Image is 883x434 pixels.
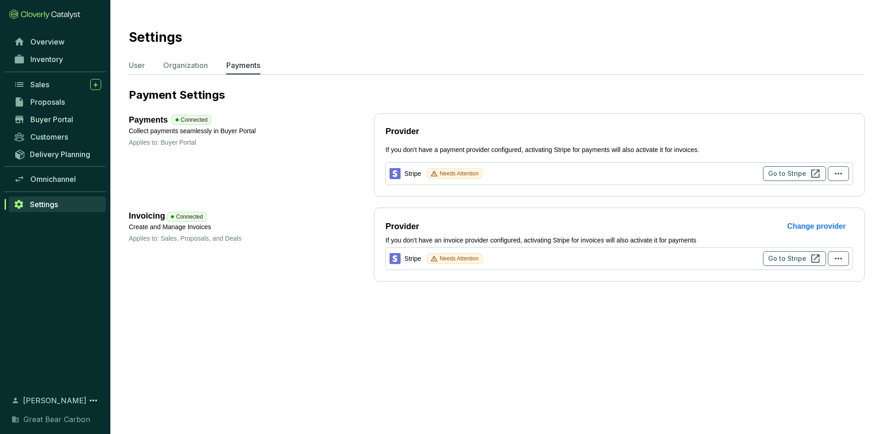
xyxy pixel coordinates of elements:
span: Needs Attention [440,254,479,263]
span: Buyer Portal [30,115,73,124]
a: Settings [9,197,106,212]
span: Payments [129,113,168,126]
button: Change provider [780,219,853,234]
h2: Settings [129,28,182,47]
span: Overview [30,37,64,46]
p: Payment Settings [129,88,865,102]
a: Proposals [9,94,106,110]
span: Go to Stripe [768,254,806,263]
span: Needs Attention [440,169,479,178]
p: Collect payments seamlessly in Buyer Portal [129,126,374,136]
p: Applies to: Sales, Proposals, and Deals [129,234,374,243]
a: Sales [9,77,106,92]
span: Stripe [404,169,421,179]
span: Stripe [404,254,421,264]
span: Customers [30,132,68,141]
a: Buyer Portal [9,112,106,127]
span: Delivery Planning [30,150,90,159]
button: Go to Stripe [763,166,826,181]
span: Great Bear Carbon [23,414,90,425]
a: Delivery Planning [9,147,106,162]
a: Inventory [9,51,106,67]
button: Go to Stripe [763,251,826,266]
span: Omnichannel [30,175,76,184]
p: Applies to: Buyer Portal [129,138,374,147]
p: Payments [226,60,260,71]
h3: Provider [385,125,853,138]
span: Proposals [30,97,65,107]
span: Invoicing [129,211,165,220]
p: User [129,60,145,71]
span: Change provider [787,221,846,232]
a: Customers [9,129,106,145]
span: Settings [30,200,58,209]
span: Connected [181,115,207,124]
p: Organization [163,60,208,71]
span: Inventory [30,55,63,64]
p: If you don't have an invoice provider configured, activating Stripe for invoices will also activa... [385,236,853,245]
span: Sales [30,80,49,89]
span: [PERSON_NAME] [23,395,86,406]
p: Create and Manage Invoices [129,222,374,232]
span: Go to Stripe [768,169,806,178]
h3: Provider [385,220,419,233]
a: Overview [9,34,106,50]
p: If you don't have a payment provider configured, activating Stripe for payments will also activat... [385,145,853,155]
a: Omnichannel [9,171,106,187]
span: Connected [176,212,203,221]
